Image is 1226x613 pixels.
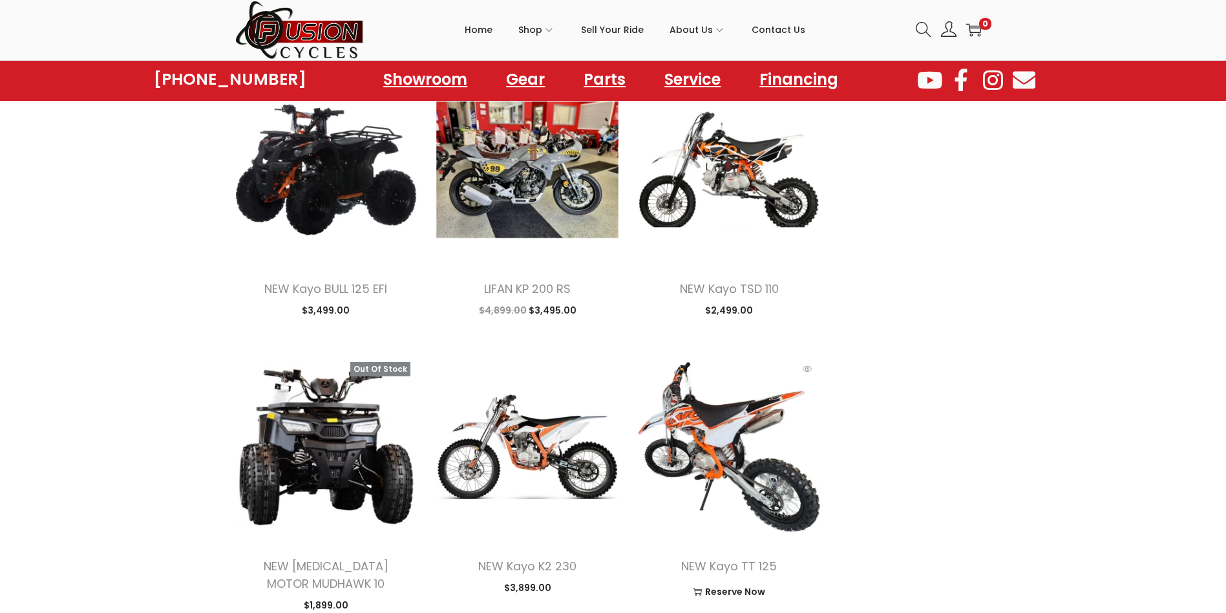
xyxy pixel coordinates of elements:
[478,558,576,574] a: NEW Kayo K2 230
[581,1,644,59] a: Sell Your Ride
[154,70,306,89] a: [PHONE_NUMBER]
[651,65,734,94] a: Service
[504,581,510,594] span: $
[648,582,810,601] a: Reserve Now
[705,304,753,317] span: 2,499.00
[365,1,906,59] nav: Primary navigation
[581,14,644,46] span: Sell Your Ride
[484,281,571,297] a: LIFAN KP 200 RS
[529,304,576,317] span: 3,495.00
[479,304,485,317] span: $
[746,65,851,94] a: Financing
[504,581,551,594] span: 3,899.00
[302,304,350,317] span: 3,499.00
[465,1,492,59] a: Home
[370,65,480,94] a: Showroom
[304,599,310,612] span: $
[638,78,820,261] img: Product image
[966,22,982,38] a: 0
[302,304,308,317] span: $
[705,304,711,317] span: $
[518,1,555,59] a: Shop
[465,14,492,46] span: Home
[264,558,388,592] a: NEW [MEDICAL_DATA] MOTOR MUDHAWK 10
[304,599,348,612] span: 1,899.00
[752,14,805,46] span: Contact Us
[529,304,534,317] span: $
[479,304,527,317] span: 4,899.00
[670,1,726,59] a: About Us
[681,558,777,574] a: NEW Kayo TT 125
[670,14,713,46] span: About Us
[752,1,805,59] a: Contact Us
[370,65,851,94] nav: Menu
[571,65,639,94] a: Parts
[264,281,387,297] a: NEW Kayo BULL 125 EFI
[680,281,779,297] a: NEW Kayo TSD 110
[518,14,542,46] span: Shop
[493,65,558,94] a: Gear
[794,356,820,382] span: Quick View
